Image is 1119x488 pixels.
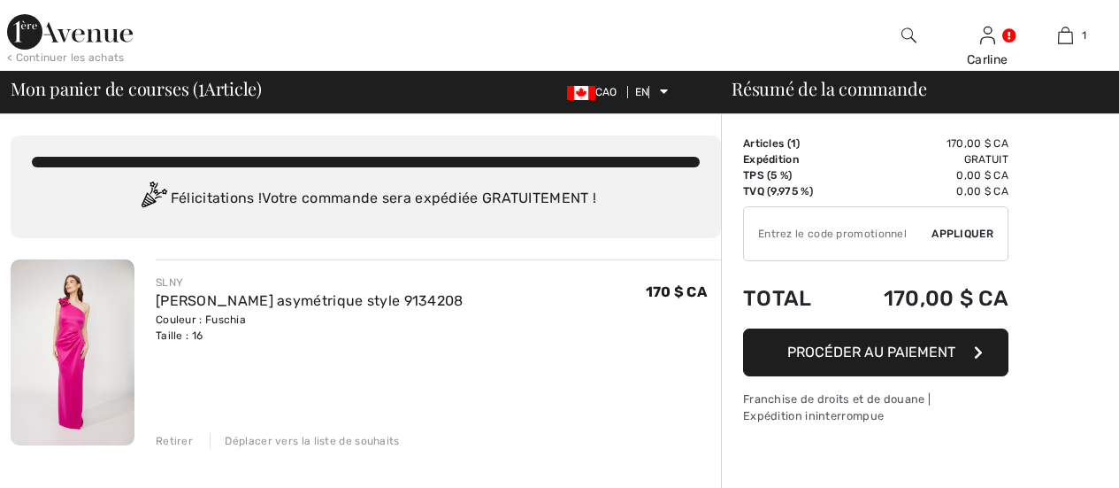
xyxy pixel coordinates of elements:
[743,286,812,311] font: Total
[204,76,262,100] font: Article)
[956,169,1008,182] font: 0,00 $ CA
[1027,25,1104,46] a: 1
[980,25,995,46] img: Mes informations
[11,259,134,445] img: Robe fourreau asymétrique style 9134208
[743,137,791,150] font: Articles (
[171,190,263,206] font: Félicitations !
[1058,25,1073,46] img: Mon sac
[11,76,198,100] font: Mon panier de courses (
[901,25,916,46] img: rechercher sur le site
[7,14,133,50] img: 1ère Avenue
[743,169,793,182] font: TPS (5 %)
[743,185,813,198] font: TVQ (9,975 %)
[635,86,649,98] font: EN
[956,185,1008,198] font: 0,00 $ CA
[595,86,617,98] font: CAO
[980,27,995,43] a: Se connecter
[743,153,799,166] font: Expédition
[947,137,1008,150] font: 170,00 $ CA
[567,86,595,100] img: Dollar canadien
[225,435,399,447] font: Déplacer vers la liste de souhaits
[931,228,993,240] font: Appliquer
[744,207,931,260] input: Code promotionnel
[743,329,1008,376] button: Procéder au paiement
[198,71,204,102] font: 1
[796,137,800,150] font: )
[967,52,1008,67] font: Carline
[884,286,1008,311] font: 170,00 $ CA
[791,137,796,150] font: 1
[732,76,926,100] font: Résumé de la commande
[743,392,931,422] font: Franchise de droits et de douane | Expédition ininterrompue
[787,344,955,360] font: Procéder au paiement
[156,276,183,289] font: SLNY
[1082,29,1086,42] font: 1
[964,153,1008,166] font: Gratuit
[262,190,596,206] font: Votre commande sera expédiée GRATUITEMENT !
[156,292,464,309] a: [PERSON_NAME] asymétrique style 9134208
[156,329,203,342] font: Taille : 16
[7,51,125,64] font: < Continuer les achats
[646,283,707,300] font: 170 $ CA
[135,182,171,217] img: Congratulation2.svg
[156,435,193,447] font: Retirer
[156,314,246,326] font: Couleur : Fuschia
